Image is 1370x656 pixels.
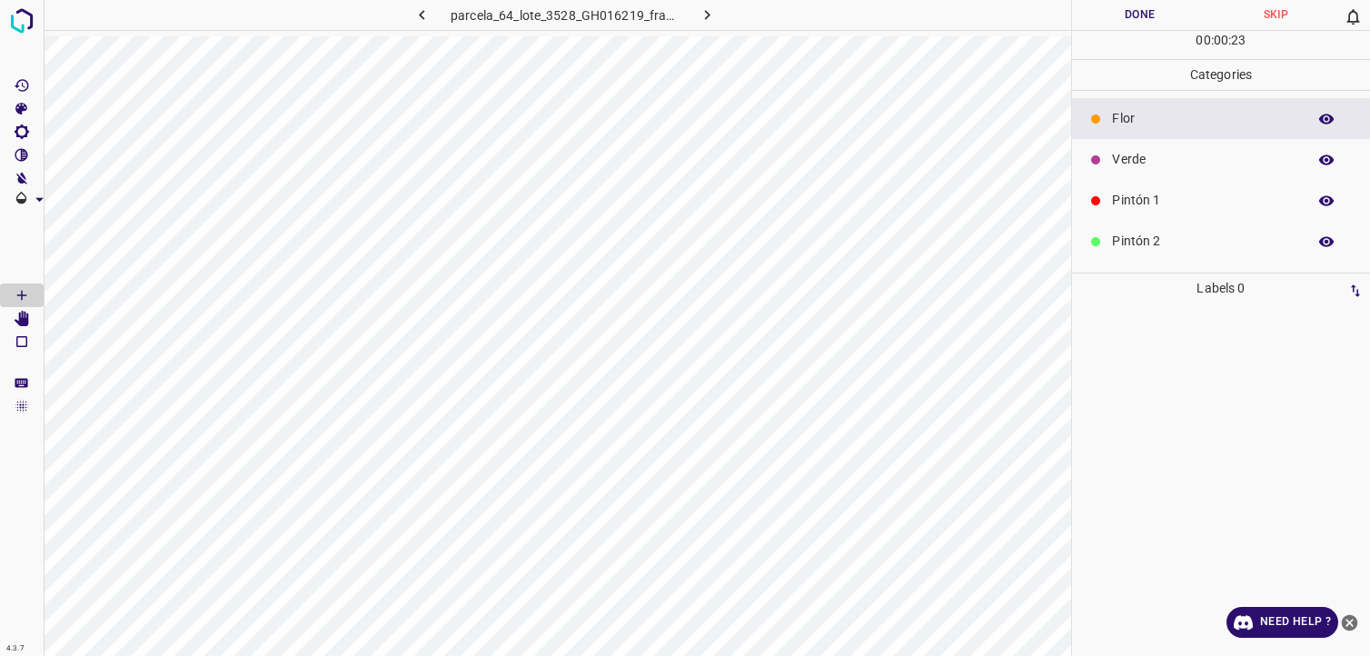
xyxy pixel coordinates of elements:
p: Labels 0 [1077,273,1365,303]
p: Categories [1072,60,1370,90]
div: Flor [1072,98,1370,139]
button: close-help [1338,607,1361,638]
p: 00 [1196,31,1210,50]
div: Pintón 1 [1072,180,1370,221]
p: Verde [1112,150,1297,169]
div: Pintón 2 [1072,221,1370,262]
p: Pintón 1 [1112,191,1297,210]
div: : : [1196,31,1246,59]
div: 4.3.7 [2,641,29,656]
div: Verde [1072,139,1370,180]
p: 23 [1231,31,1246,50]
a: Need Help ? [1226,607,1338,638]
p: 00 [1214,31,1228,50]
div: Pintón 3 [1072,262,1370,303]
p: Flor [1112,109,1297,128]
h6: parcela_64_lote_3528_GH016219_frame_00091_88021.jpg [451,5,679,30]
p: Pintón 2 [1112,232,1297,251]
img: logo [5,5,38,37]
